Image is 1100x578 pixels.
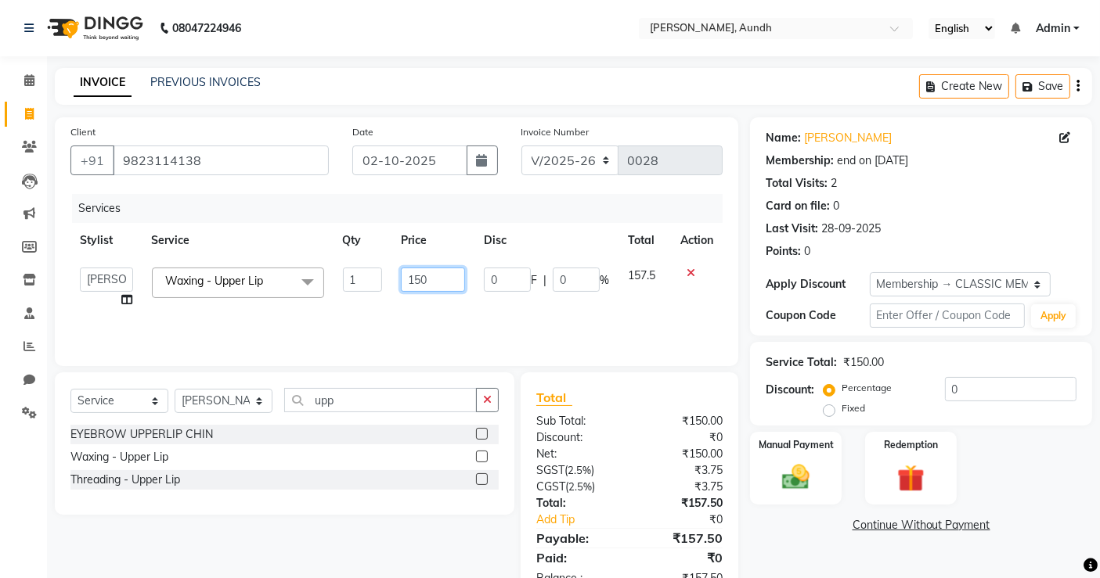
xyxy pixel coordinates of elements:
[884,438,938,452] label: Redemption
[842,381,892,395] label: Percentage
[629,462,734,479] div: ₹3.75
[671,223,723,258] th: Action
[629,529,734,547] div: ₹157.50
[142,223,334,258] th: Service
[804,130,892,146] a: [PERSON_NAME]
[525,479,629,495] div: ( )
[1015,74,1070,99] button: Save
[166,274,264,288] span: Waxing - Upper Lip
[766,354,837,371] div: Service Total:
[284,388,477,412] input: Search or Scan
[766,130,801,146] div: Name:
[74,69,132,97] a: INVOICE
[525,548,629,567] div: Paid:
[629,413,734,429] div: ₹150.00
[474,223,619,258] th: Disc
[629,429,734,446] div: ₹0
[525,446,629,462] div: Net:
[72,194,734,223] div: Services
[352,125,373,139] label: Date
[536,463,564,477] span: SGST
[629,548,734,567] div: ₹0
[774,461,818,494] img: _cash.svg
[70,223,142,258] th: Stylist
[629,479,734,495] div: ₹3.75
[40,6,147,50] img: logo
[629,446,734,462] div: ₹150.00
[525,512,647,528] a: Add Tip
[919,74,1009,99] button: Create New
[766,153,834,169] div: Membership:
[525,462,629,479] div: ( )
[842,401,865,415] label: Fixed
[766,382,814,398] div: Discount:
[766,307,869,324] div: Coupon Code
[870,303,1025,328] input: Enter Offer / Coupon Code
[831,175,837,192] div: 2
[1036,20,1070,37] span: Admin
[889,461,933,496] img: _gift.svg
[1031,304,1076,328] button: Apply
[766,243,801,260] div: Points:
[600,272,609,289] span: %
[150,75,261,89] a: PREVIOUS INVOICES
[70,125,96,139] label: Client
[821,221,881,237] div: 28-09-2025
[833,198,839,214] div: 0
[70,472,180,488] div: Threading - Upper Lip
[837,153,908,169] div: end on [DATE]
[753,517,1089,533] a: Continue Without Payment
[525,529,629,547] div: Payable:
[70,145,114,175] button: +91
[525,495,629,512] div: Total:
[843,354,884,371] div: ₹150.00
[172,6,241,50] b: 08047224946
[113,145,329,175] input: Search by Name/Mobile/Email/Code
[766,221,818,237] div: Last Visit:
[391,223,474,258] th: Price
[568,464,591,476] span: 2.5%
[536,479,565,494] span: CGST
[629,495,734,512] div: ₹157.50
[525,429,629,446] div: Discount:
[619,223,671,258] th: Total
[536,390,572,406] span: Total
[525,413,629,429] div: Sub Total:
[628,268,655,282] span: 157.5
[766,175,828,192] div: Total Visits:
[759,438,834,452] label: Manual Payment
[70,449,168,465] div: Waxing - Upper Lip
[70,426,213,443] div: EYEBROW UPPERLIP CHIN
[766,198,830,214] div: Card on file:
[647,512,735,528] div: ₹0
[804,243,810,260] div: 0
[568,480,592,493] span: 2.5%
[543,272,546,289] span: |
[521,125,590,139] label: Invoice Number
[334,223,392,258] th: Qty
[264,274,271,288] a: x
[531,272,537,289] span: F
[766,276,869,293] div: Apply Discount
